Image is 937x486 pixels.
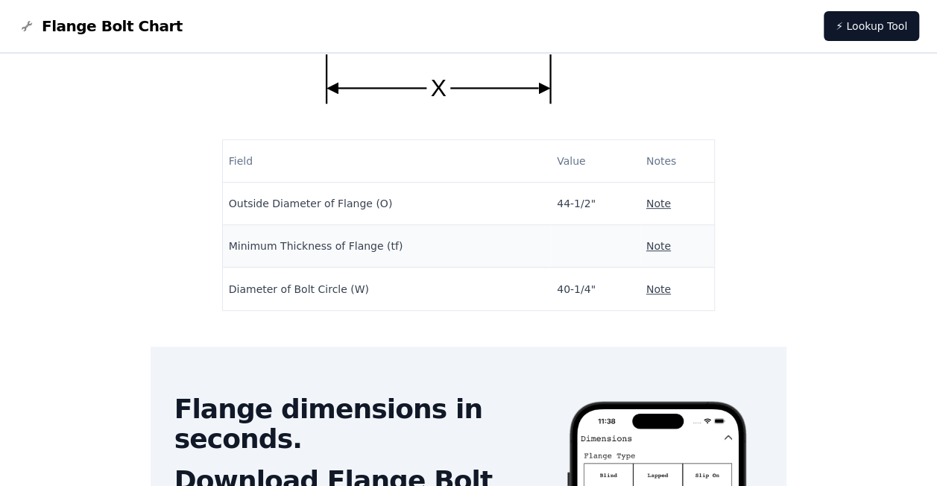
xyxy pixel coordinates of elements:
a: Flange Bolt Chart LogoFlange Bolt Chart [18,16,183,37]
th: Notes [640,140,715,183]
td: Outside Diameter of Flange (O) [223,183,551,225]
td: 44-1/2" [551,183,640,225]
td: Diameter of Bolt Circle (W) [223,268,551,310]
img: Flange Bolt Chart Logo [18,17,36,35]
td: 40-1/4" [551,268,640,310]
button: Note [646,282,671,297]
th: Value [551,140,640,183]
button: Note [646,239,671,253]
th: Field [223,140,551,183]
td: Minimum Thickness of Flange (tf) [223,225,551,268]
a: ⚡ Lookup Tool [824,11,919,41]
h2: Flange dimensions in seconds. [174,394,541,454]
button: Note [646,196,671,211]
span: Flange Bolt Chart [42,16,183,37]
text: X [431,75,447,101]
